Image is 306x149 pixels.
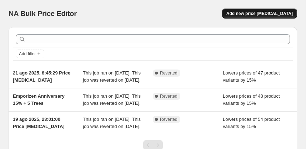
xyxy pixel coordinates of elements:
span: Lowers prices of 54 product variants by 15% [223,117,280,129]
span: This job ran on [DATE]. This job was reverted on [DATE]. [83,70,141,83]
span: 21 ago 2025, 8:45:29 Price [MEDICAL_DATA] [13,70,70,83]
span: This job ran on [DATE]. This job was reverted on [DATE]. [83,117,141,129]
span: Add filter [19,51,36,57]
span: NA Bulk Price Editor [9,10,77,17]
button: Add filter [16,50,44,58]
span: 19 ago 2025, 23:01:00 Price [MEDICAL_DATA] [13,117,65,129]
span: Lowers prices of 47 product variants by 15% [223,70,280,83]
span: Reverted [160,117,177,122]
span: Reverted [160,93,177,99]
span: Add new price [MEDICAL_DATA] [226,11,293,16]
span: This job ran on [DATE]. This job was reverted on [DATE]. [83,93,141,106]
span: Reverted [160,70,177,76]
button: Add new price [MEDICAL_DATA] [222,9,297,19]
span: Emporizen Anniversary 15% + 5 Trees [13,93,65,106]
span: Lowers prices of 48 product variants by 15% [223,93,280,106]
